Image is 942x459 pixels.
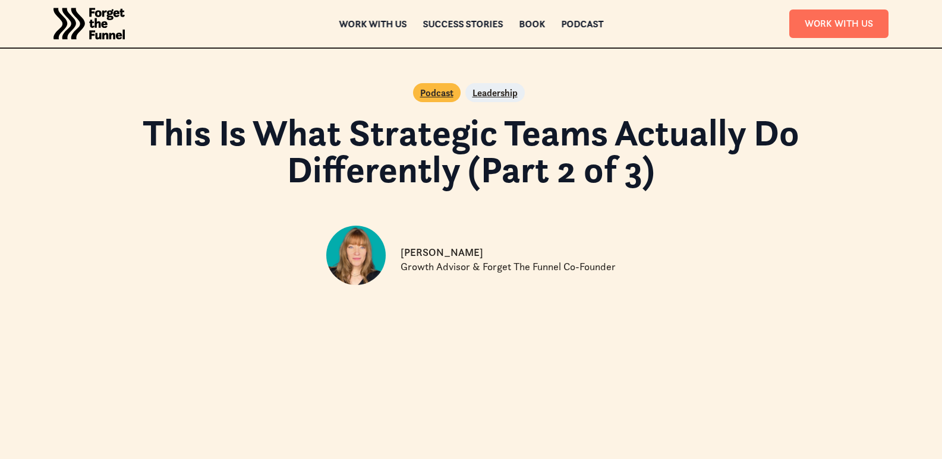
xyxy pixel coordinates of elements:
[339,20,407,28] a: Work with us
[789,10,889,37] a: Work With Us
[472,86,518,100] a: Leadership
[420,86,453,100] a: Podcast
[401,260,616,274] p: Growth Advisor & Forget The Funnel Co-Founder
[561,20,603,28] a: Podcast
[134,114,809,188] h1: This Is What Strategic Teams Actually Do Differently (Part 2 of 3)
[401,246,483,260] p: [PERSON_NAME]
[519,20,545,28] a: Book
[423,20,503,28] a: Success Stories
